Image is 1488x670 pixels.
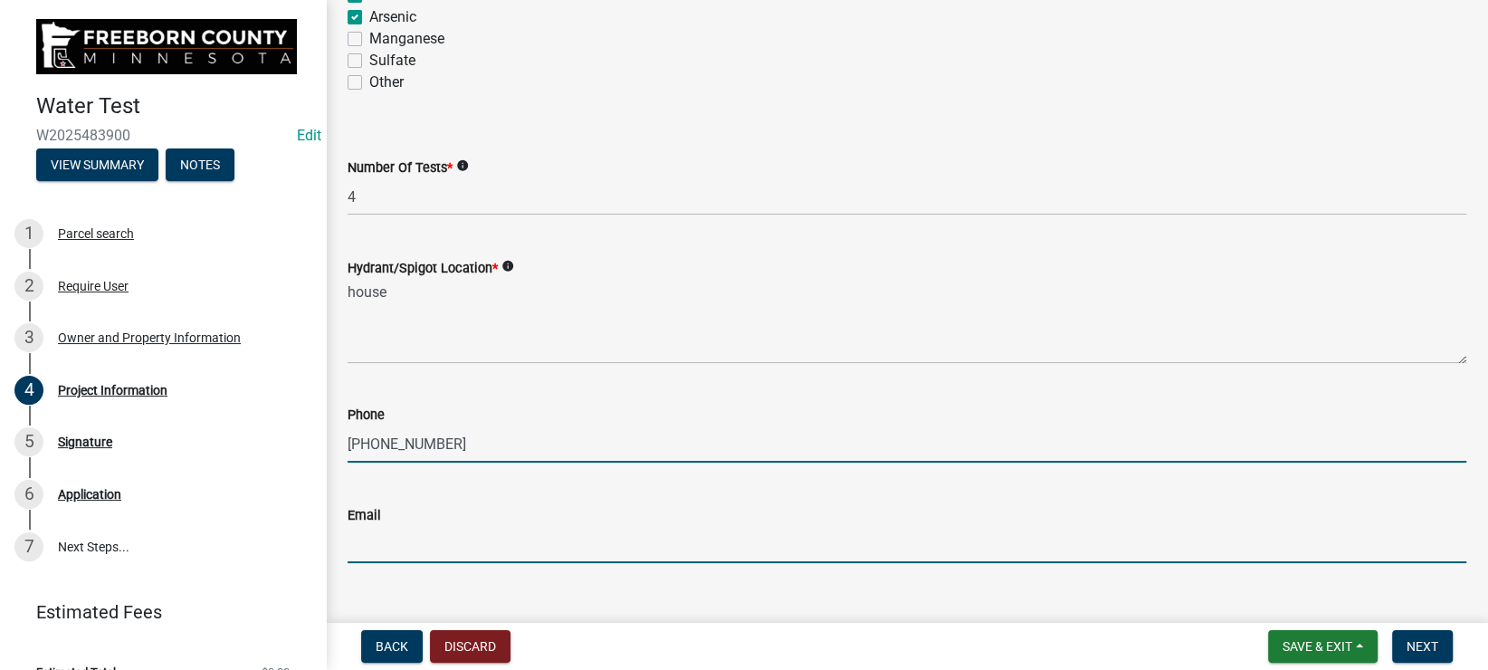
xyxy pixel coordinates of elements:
wm-modal-confirm: Summary [36,158,158,173]
button: Next [1392,630,1453,663]
label: Phone [348,409,385,422]
span: W2025483900 [36,127,290,144]
span: Save & Exit [1283,639,1352,654]
div: 5 [14,427,43,456]
div: Parcel search [58,227,134,240]
div: Application [58,488,121,501]
i: info [456,159,469,172]
img: Freeborn County, Minnesota [36,19,297,74]
button: Back [361,630,423,663]
label: Arsenic [369,6,416,28]
i: info [501,260,514,273]
a: Estimated Fees [14,594,297,630]
span: Back [376,639,408,654]
wm-modal-confirm: Edit Application Number [297,127,321,144]
div: Require User [58,280,129,292]
div: 6 [14,480,43,509]
label: Sulfate [369,50,415,72]
a: Edit [297,127,321,144]
div: Project Information [58,384,167,397]
label: Email [348,510,381,522]
div: Signature [58,435,112,448]
label: Number Of Tests [348,162,453,175]
h4: Water Test [36,93,311,120]
div: 2 [14,272,43,301]
div: 1 [14,219,43,248]
button: Save & Exit [1268,630,1378,663]
div: Owner and Property Information [58,331,241,344]
button: Discard [430,630,510,663]
button: View Summary [36,148,158,181]
wm-modal-confirm: Notes [166,158,234,173]
label: Hydrant/Spigot Location [348,263,498,275]
div: 7 [14,532,43,561]
span: Next [1407,639,1438,654]
button: Notes [166,148,234,181]
div: 3 [14,323,43,352]
div: 4 [14,376,43,405]
label: Manganese [369,28,444,50]
label: Other [369,72,404,93]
